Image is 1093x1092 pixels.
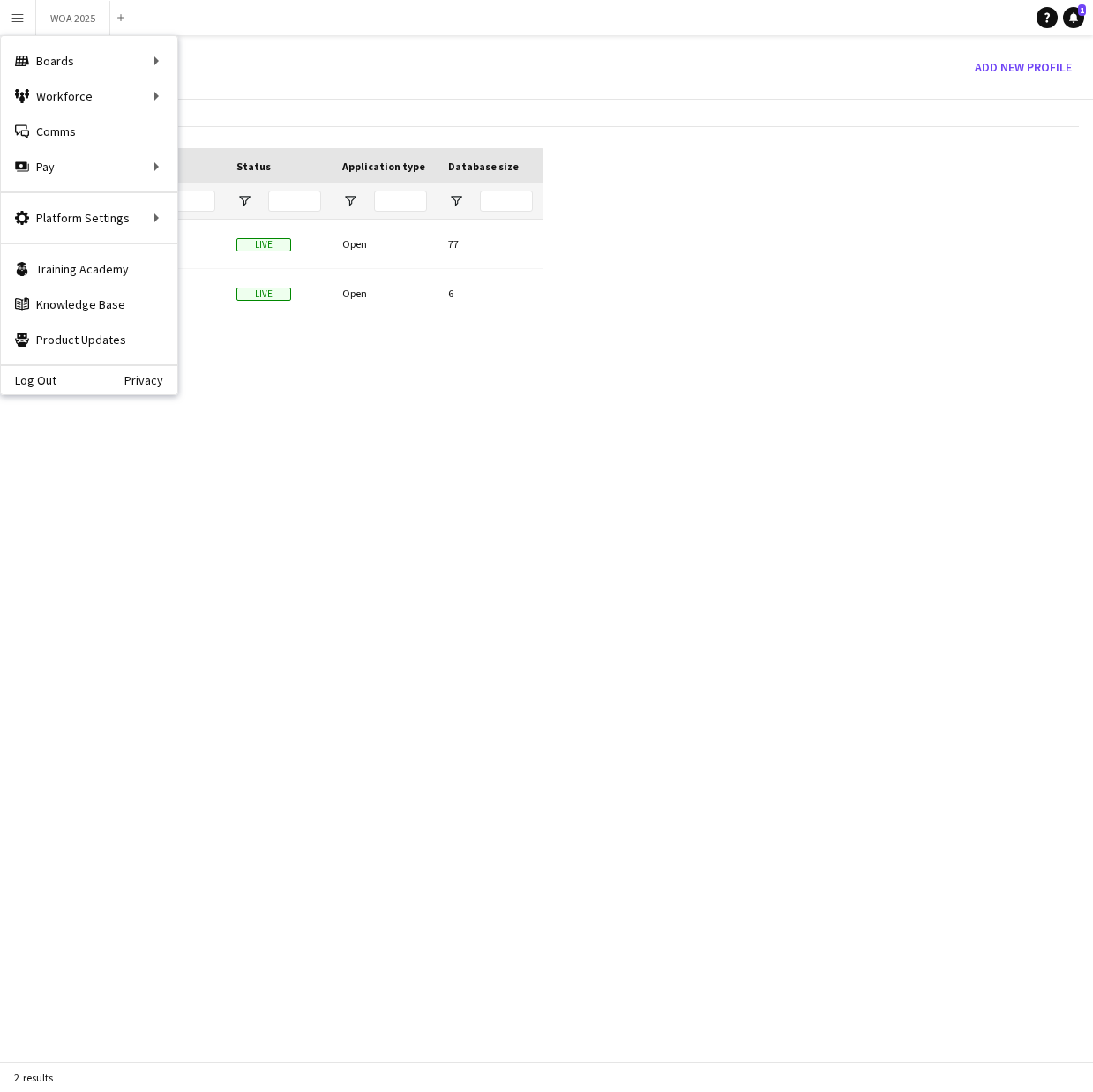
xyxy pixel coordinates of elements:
div: Boards [1,43,177,79]
button: Open Filter Menu [236,193,252,209]
div: 77 [438,220,543,268]
div: Open [332,220,438,268]
div: Pay [1,149,177,184]
a: Comms [1,114,177,149]
input: Application type Filter Input [374,191,427,212]
span: Status [236,160,271,173]
a: Privacy [124,373,177,387]
div: Workforce [1,79,177,114]
a: Log Out [1,373,56,387]
a: Training Academy [1,251,177,287]
div: 6 [438,269,543,318]
span: Application type [342,160,425,173]
input: Status Filter Input [268,191,321,212]
div: Platform Settings [1,200,177,236]
span: Database size [448,160,519,173]
a: Product Updates [1,322,177,357]
a: 1 [1063,7,1084,28]
span: 1 [1078,4,1086,16]
span: Live [236,288,291,301]
button: Open Filter Menu [342,193,358,209]
button: Add new Profile [968,53,1079,81]
a: Knowledge Base [1,287,177,322]
div: Open [332,269,438,318]
span: Live [236,238,291,251]
button: WOA 2025 [36,1,110,35]
button: Open Filter Menu [448,193,464,209]
input: Database size Filter Input [480,191,533,212]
